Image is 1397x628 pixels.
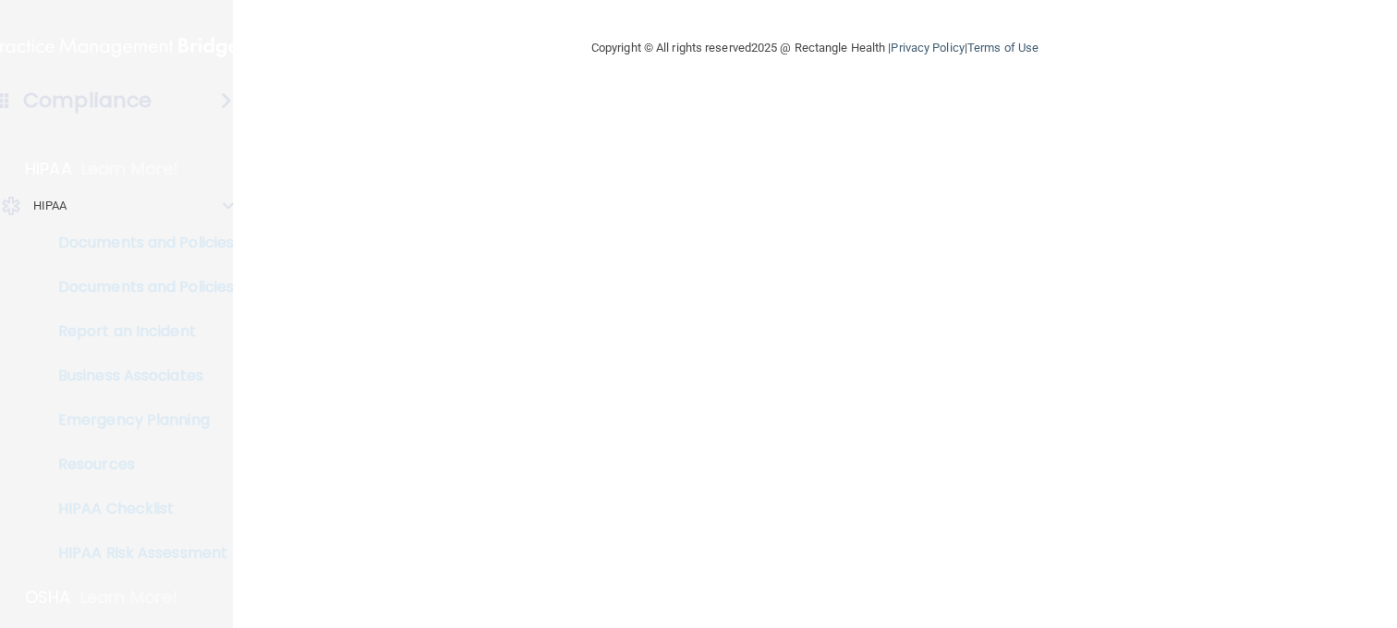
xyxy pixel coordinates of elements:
p: Learn More! [81,158,179,180]
p: HIPAA [25,158,72,180]
p: Documents and Policies [12,278,264,296]
a: Terms of Use [967,41,1039,54]
div: Copyright © All rights reserved 2025 @ Rectangle Health | | [478,18,1152,78]
p: HIPAA Checklist [12,500,264,518]
p: Business Associates [12,367,264,385]
p: Documents and Policies [12,234,264,252]
p: OSHA [25,586,71,609]
h4: Compliance [23,88,152,114]
p: Report an Incident [12,322,264,341]
p: HIPAA [33,195,67,217]
p: Emergency Planning [12,411,264,429]
p: Resources [12,455,264,474]
p: HIPAA Risk Assessment [12,544,264,562]
p: Learn More! [80,586,178,609]
a: Privacy Policy [891,41,964,54]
